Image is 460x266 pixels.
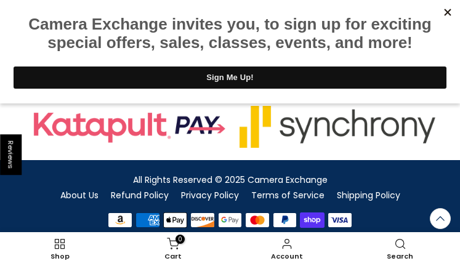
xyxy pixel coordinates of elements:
div: All Rights Reserved © 2025 Camera Exchange [9,172,451,188]
strong: Camera Exchange invites you, to sign up for exciting special offers, sales, classes, events, and ... [28,15,431,52]
a: Back to the top [430,208,451,229]
span: 0 [176,235,185,244]
a: About Us [60,189,99,201]
img: master [244,211,272,229]
img: amazon payments [107,211,134,229]
img: shopify pay [299,211,326,229]
button: Sign Me Up! [14,66,446,89]
img: paypal [271,211,299,229]
a: Terms of Service [251,189,325,201]
span: Cart [123,253,224,260]
img: visa [326,211,354,229]
img: apple pay [161,211,189,229]
a: Privacy Policy [181,189,239,201]
a: Refund Policy [111,189,169,201]
a: Search [344,235,457,263]
a: Shipping Policy [337,189,400,201]
img: google pay [216,211,244,229]
a: 0 Cart [116,235,230,263]
span: Account [236,253,337,260]
label: Email [14,195,446,210]
label: First Name [14,247,446,262]
a: Account [230,235,344,263]
span: Camera Exchange invites you, to sign up for exciting special offers, sales, classes, events, and ... [17,143,443,181]
span: Search [350,253,451,260]
a: Shop [3,235,116,263]
img: discover [189,211,217,229]
img: american express [134,211,161,229]
span: Shop [9,253,110,260]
